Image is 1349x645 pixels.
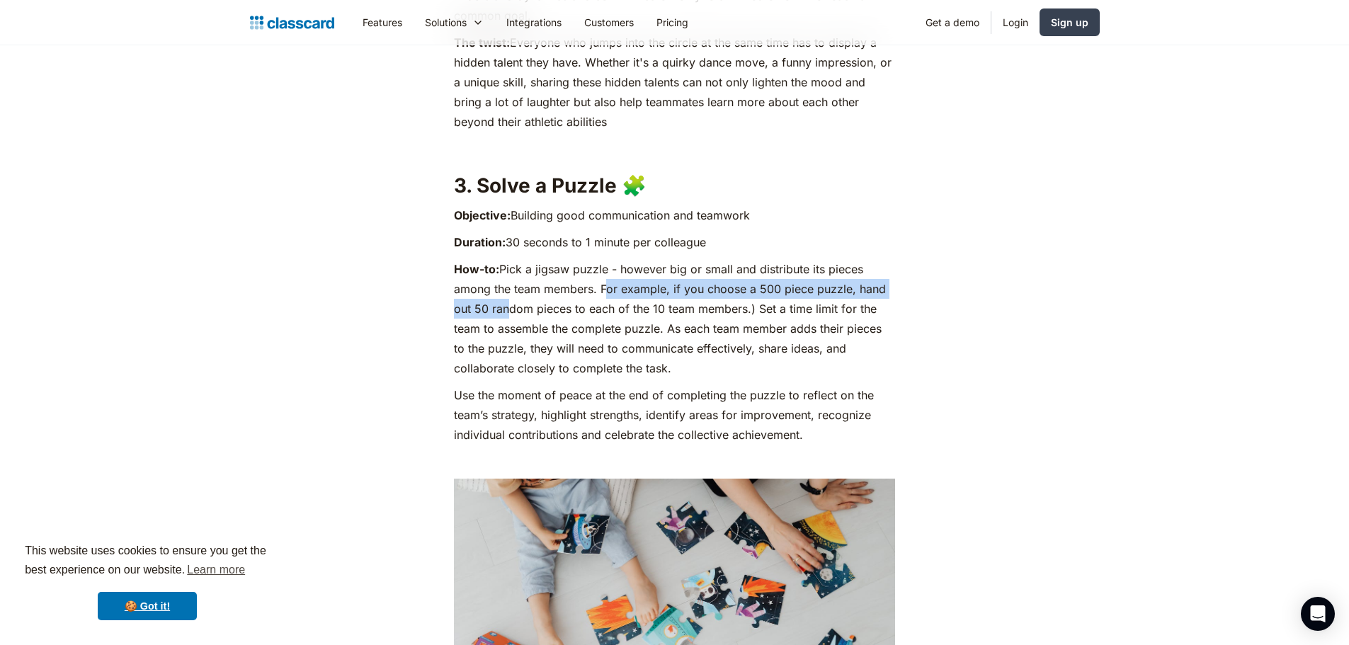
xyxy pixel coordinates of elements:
[250,13,334,33] a: home
[11,529,283,634] div: cookieconsent
[25,542,270,581] span: This website uses cookies to ensure you get the best experience on our website.
[914,6,991,38] a: Get a demo
[1040,8,1100,36] a: Sign up
[454,235,506,249] strong: Duration:
[351,6,414,38] a: Features
[454,205,895,225] p: Building good communication and teamwork
[645,6,700,38] a: Pricing
[454,139,895,159] p: ‍
[454,33,895,132] p: Everyone who jumps into the circle at the same time has to display a hidden talent they have. Whe...
[1051,15,1088,30] div: Sign up
[425,15,467,30] div: Solutions
[454,208,511,222] strong: Objective:
[454,262,499,276] strong: How-to:
[454,35,510,50] strong: The twist:
[454,385,895,445] p: Use the moment of peace at the end of completing the puzzle to reflect on the team’s strategy, hi...
[454,452,895,472] p: ‍
[495,6,573,38] a: Integrations
[991,6,1040,38] a: Login
[1301,597,1335,631] div: Open Intercom Messenger
[98,592,197,620] a: dismiss cookie message
[454,173,647,198] strong: 3. Solve a Puzzle 🧩
[454,232,895,252] p: 30 seconds to 1 minute per colleague
[573,6,645,38] a: Customers
[454,259,895,378] p: Pick a jigsaw puzzle - however big or small and distribute its pieces among the team members. For...
[185,559,247,581] a: learn more about cookies
[414,6,495,38] div: Solutions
